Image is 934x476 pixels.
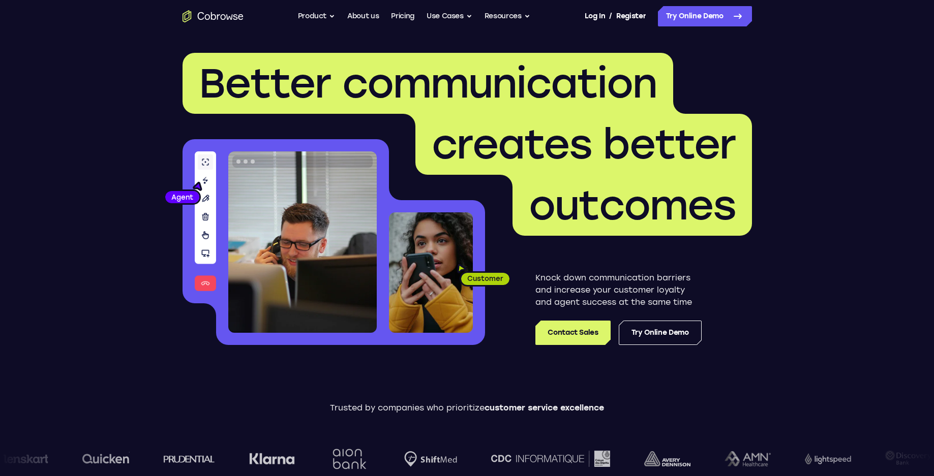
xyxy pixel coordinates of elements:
[609,10,612,22] span: /
[658,6,752,26] a: Try Online Demo
[163,455,214,463] img: prudential
[535,272,702,308] p: Knock down communication barriers and increase your customer loyalty and agent success at the sam...
[298,6,336,26] button: Product
[529,181,736,230] span: outcomes
[643,451,689,466] img: avery-dennison
[485,6,530,26] button: Resources
[183,10,244,22] a: Go to the home page
[724,451,770,467] img: AMN Healthcare
[535,321,610,345] a: Contact Sales
[199,59,657,108] span: Better communication
[585,6,605,26] a: Log In
[347,6,379,26] a: About us
[391,6,414,26] a: Pricing
[248,453,294,465] img: Klarna
[403,451,456,467] img: Shiftmed
[389,212,473,333] img: A customer holding their phone
[432,120,736,169] span: creates better
[616,6,646,26] a: Register
[619,321,702,345] a: Try Online Demo
[485,403,604,412] span: customer service excellence
[427,6,472,26] button: Use Cases
[228,151,377,333] img: A customer support agent talking on the phone
[490,451,609,466] img: CDC Informatique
